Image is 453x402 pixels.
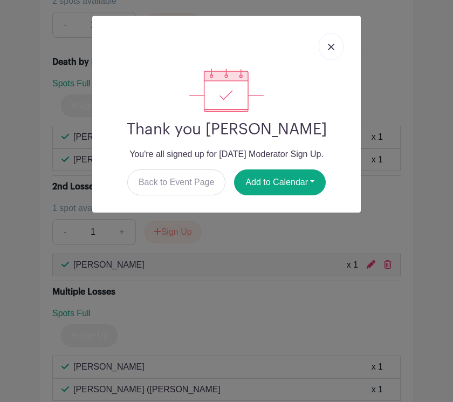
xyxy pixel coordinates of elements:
img: close_button-5f87c8562297e5c2d7936805f587ecaba9071eb48480494691a3f1689db116b3.svg [328,44,334,50]
img: signup_complete-c468d5dda3e2740ee63a24cb0ba0d3ce5d8a4ecd24259e683200fb1569d990c8.svg [189,69,264,112]
a: Back to Event Page [127,169,226,195]
button: Add to Calendar [234,169,326,195]
p: You're all signed up for [DATE] Moderator Sign Up. [101,148,352,161]
h2: Thank you [PERSON_NAME] [101,120,352,139]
